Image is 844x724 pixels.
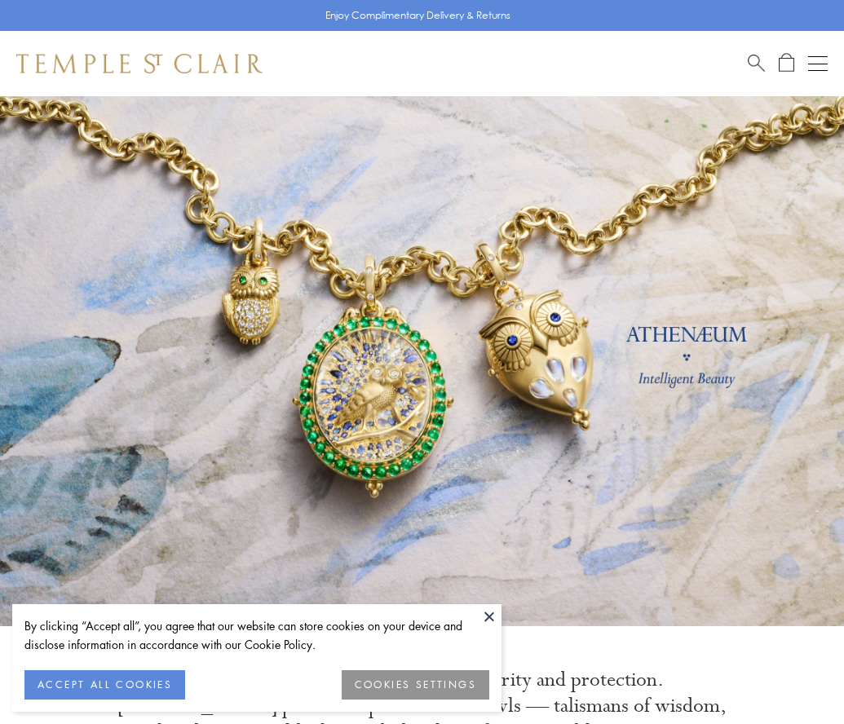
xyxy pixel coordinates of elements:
[16,54,263,73] img: Temple St. Clair
[24,616,489,654] div: By clicking “Accept all”, you agree that our website can store cookies on your device and disclos...
[779,53,794,73] a: Open Shopping Bag
[342,670,489,700] button: COOKIES SETTINGS
[808,54,828,73] button: Open navigation
[24,670,185,700] button: ACCEPT ALL COOKIES
[748,53,765,73] a: Search
[325,7,510,24] p: Enjoy Complimentary Delivery & Returns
